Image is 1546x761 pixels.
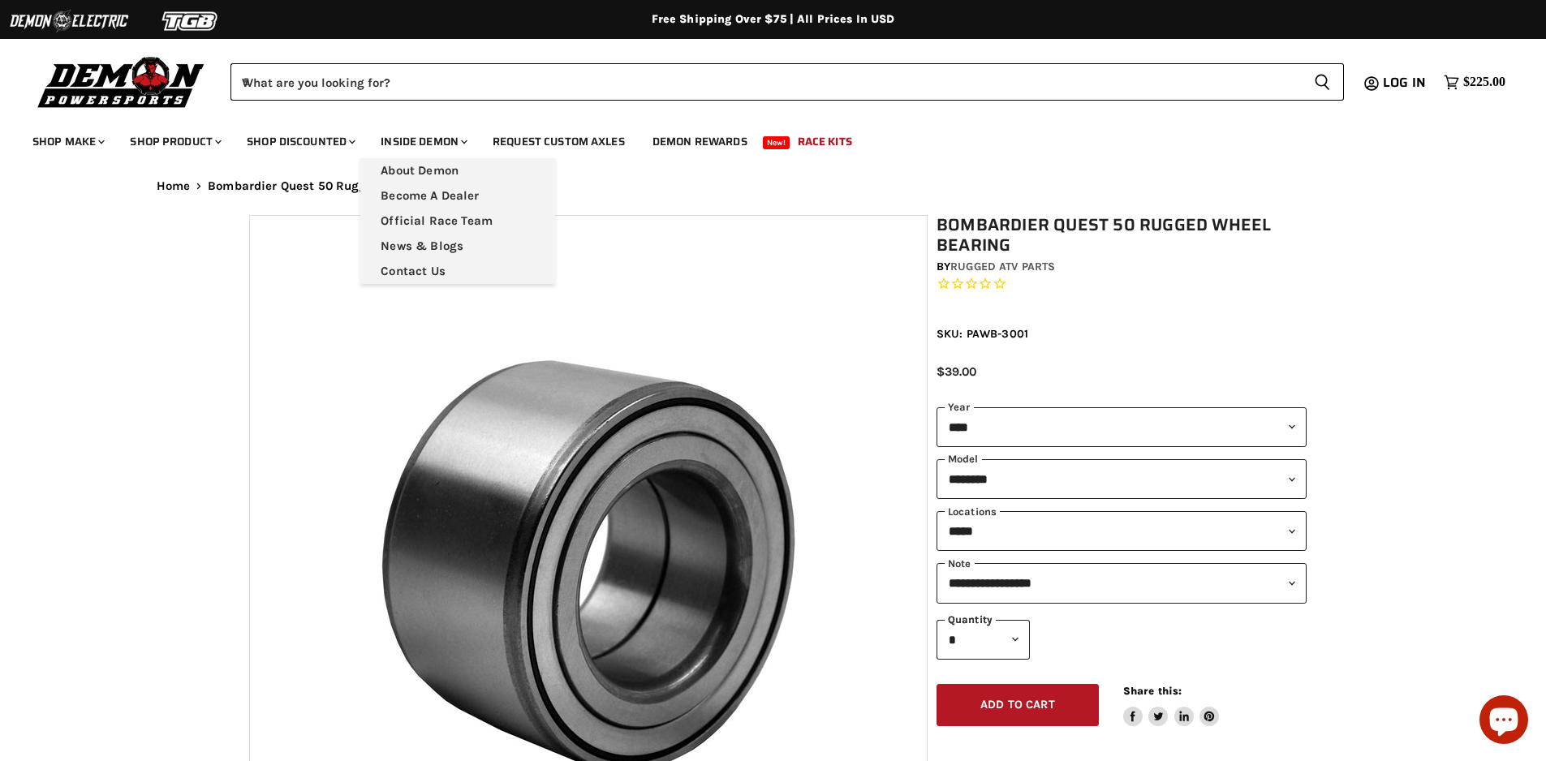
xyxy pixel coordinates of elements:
[1463,75,1505,90] span: $225.00
[235,125,365,158] a: Shop Discounted
[1383,72,1426,92] span: Log in
[1301,63,1344,101] button: Search
[1475,695,1533,748] inbox-online-store-chat: Shopify online store chat
[937,563,1307,603] select: keys
[1123,684,1220,727] aside: Share this:
[124,12,1423,27] div: Free Shipping Over $75 | All Prices In USD
[20,125,114,158] a: Shop Make
[8,6,130,37] img: Demon Electric Logo 2
[950,260,1055,273] a: Rugged ATV Parts
[360,158,555,183] a: About Demon
[230,63,1301,101] input: When autocomplete results are available use up and down arrows to review and enter to select
[1436,71,1514,94] a: $225.00
[937,407,1307,447] select: year
[980,698,1055,712] span: Add to cart
[360,259,555,284] a: Contact Us
[124,179,1423,193] nav: Breadcrumbs
[360,158,555,284] ul: Main menu
[937,276,1307,293] span: Rated 0.0 out of 5 stars 0 reviews
[118,125,231,158] a: Shop Product
[937,325,1307,342] div: SKU: PAWB-3001
[763,136,790,149] span: New!
[1123,685,1182,697] span: Share this:
[937,459,1307,499] select: modal-name
[640,125,760,158] a: Demon Rewards
[208,179,470,193] span: Bombardier Quest 50 Rugged Wheel Bearing
[230,63,1344,101] form: Product
[480,125,637,158] a: Request Custom Axles
[360,209,555,234] a: Official Race Team
[157,179,191,193] a: Home
[130,6,252,37] img: TGB Logo 2
[786,125,864,158] a: Race Kits
[937,215,1307,256] h1: Bombardier Quest 50 Rugged Wheel Bearing
[937,684,1099,727] button: Add to cart
[937,620,1030,660] select: Quantity
[360,234,555,259] a: News & Blogs
[32,53,210,110] img: Demon Powersports
[937,364,976,379] span: $39.00
[20,118,1501,158] ul: Main menu
[1376,75,1436,90] a: Log in
[937,511,1307,551] select: keys
[368,125,477,158] a: Inside Demon
[360,183,555,209] a: Become A Dealer
[937,258,1307,276] div: by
